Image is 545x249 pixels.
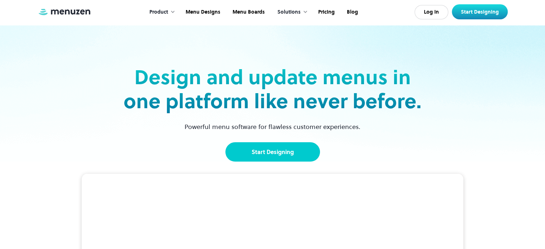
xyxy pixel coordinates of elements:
div: Product [142,1,179,23]
a: Start Designing [225,142,320,162]
div: Solutions [277,8,301,16]
a: Log In [415,5,448,19]
a: Menu Designs [179,1,226,23]
a: Menu Boards [226,1,270,23]
p: Powerful menu software for flawless customer experiences. [176,122,369,131]
div: Product [149,8,168,16]
a: Blog [340,1,363,23]
a: Start Designing [452,4,508,19]
h2: Design and update menus in one platform like never before. [121,65,424,113]
a: Pricing [311,1,340,23]
div: Solutions [270,1,311,23]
